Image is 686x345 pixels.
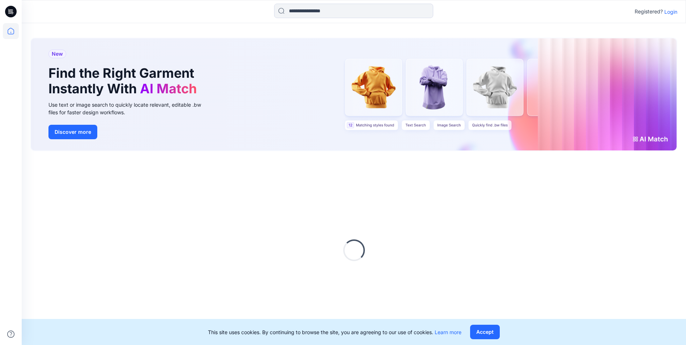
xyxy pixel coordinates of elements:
h1: Find the Right Garment Instantly With [48,65,200,97]
p: This site uses cookies. By continuing to browse the site, you are agreeing to our use of cookies. [208,328,461,336]
span: New [52,50,63,58]
a: Learn more [435,329,461,335]
p: Registered? [635,7,663,16]
span: AI Match [140,81,197,97]
div: Use text or image search to quickly locate relevant, editable .bw files for faster design workflows. [48,101,211,116]
p: Login [664,8,677,16]
button: Discover more [48,125,97,139]
button: Accept [470,325,500,339]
